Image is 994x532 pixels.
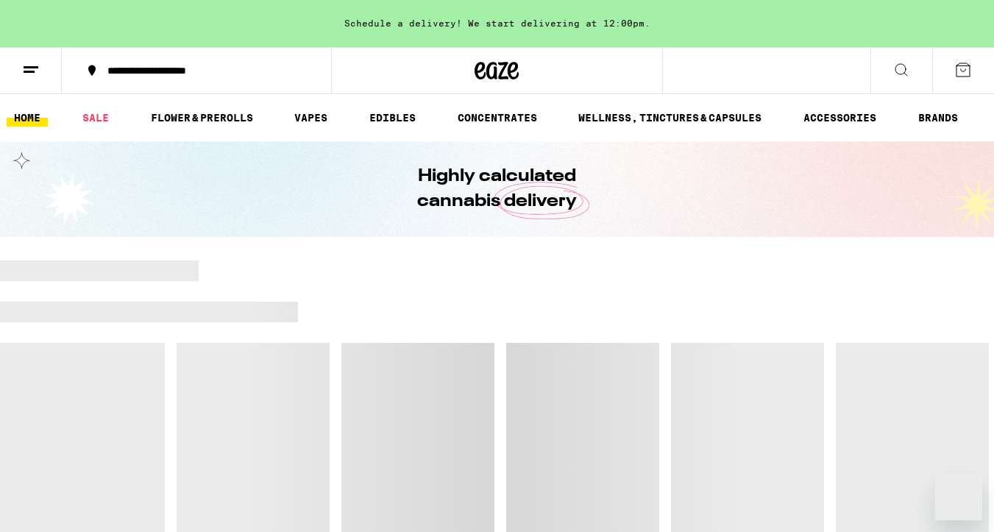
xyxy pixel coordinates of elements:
[143,109,260,127] a: FLOWER & PREROLLS
[362,109,423,127] a: EDIBLES
[287,109,335,127] a: VAPES
[935,473,982,520] iframe: Button to launch messaging window
[911,109,965,127] a: BRANDS
[376,164,619,214] h1: Highly calculated cannabis delivery
[450,109,544,127] a: CONCENTRATES
[796,109,884,127] a: ACCESSORIES
[571,109,769,127] a: WELLNESS, TINCTURES & CAPSULES
[7,109,48,127] a: HOME
[75,109,116,127] a: SALE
